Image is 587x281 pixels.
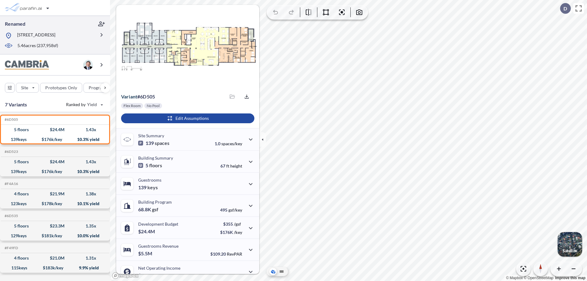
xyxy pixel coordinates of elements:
p: 7 Variants [5,101,27,108]
span: gsf [152,206,158,213]
p: 5 [138,162,162,168]
a: OpenStreetMap [524,276,553,280]
span: spaces [155,140,169,146]
h5: Click to copy the code [3,117,18,122]
p: 495 [220,207,242,213]
h5: Click to copy the code [3,150,18,154]
button: Switcher ImageSatellite [558,232,582,257]
a: Improve this map [555,276,585,280]
p: 139 [138,184,158,190]
span: Variant [121,94,137,99]
p: Building Program [138,199,172,205]
p: No Pool [147,103,160,108]
p: 139 [138,140,169,146]
p: $355 [220,221,242,227]
p: Flex Room [124,103,141,108]
p: $24.4M [138,228,156,235]
button: Program [83,83,116,93]
img: Switcher Image [558,232,582,257]
p: Development Budget [138,221,178,227]
p: $2.5M [138,272,153,279]
span: RevPAR [227,251,242,257]
p: $109.20 [210,251,242,257]
button: Ranked by Yield [61,100,107,109]
p: Program [89,85,106,91]
p: Building Summary [138,155,173,161]
p: 67 [220,163,242,168]
span: height [230,163,242,168]
p: Site Summary [138,133,164,138]
span: spaces/key [221,141,242,146]
button: Site Plan [278,268,285,275]
p: D [563,6,567,11]
p: 68.8K [138,206,158,213]
span: floors [149,162,162,168]
span: gsf/key [228,207,242,213]
img: BrandImage [5,60,49,70]
p: Guestrooms [138,177,161,183]
p: Guestrooms Revenue [138,243,179,249]
p: $5.5M [138,250,153,257]
p: Site [21,85,28,91]
span: margin [229,273,242,279]
p: 5.46 acres ( 237,958 sf) [17,43,58,49]
p: Net Operating Income [138,265,180,271]
a: Mapbox [506,276,523,280]
button: Aerial View [269,268,277,275]
p: Edit Assumptions [175,115,209,121]
h5: Click to copy the code [3,214,18,218]
p: Renamed [5,20,25,27]
p: 45.0% [216,273,242,279]
img: user logo [83,60,93,70]
p: [STREET_ADDRESS] [17,32,55,39]
span: /key [234,230,242,235]
span: ft [226,163,229,168]
h5: Click to copy the code [3,246,18,250]
span: /gsf [234,221,241,227]
span: Yield [87,102,97,108]
a: Mapbox homepage [112,272,139,279]
button: Prototypes Only [40,83,82,93]
p: $176K [220,230,242,235]
h5: Click to copy the code [3,182,18,186]
span: keys [147,184,158,190]
button: Site [16,83,39,93]
p: Prototypes Only [45,85,77,91]
p: Satellite [563,248,577,253]
p: 1.0 [215,141,242,146]
p: # 6d505 [121,94,155,100]
button: Edit Assumptions [121,113,254,123]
